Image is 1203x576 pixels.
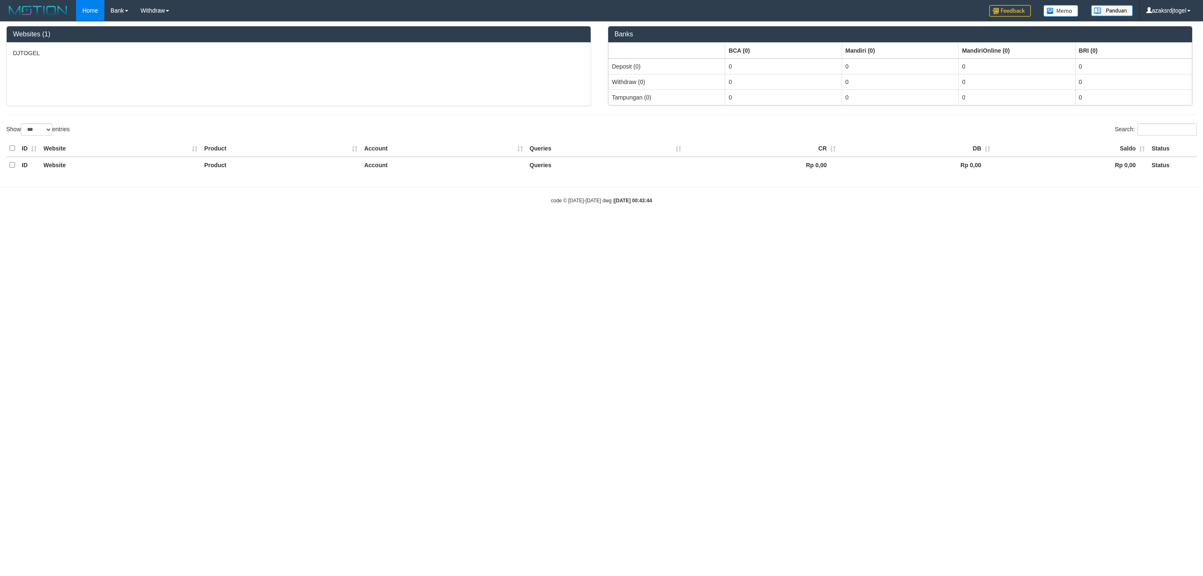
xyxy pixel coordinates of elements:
strong: [DATE] 00:43:44 [614,198,652,204]
small: code © [DATE]-[DATE] dwg | [551,198,652,204]
th: Product [201,157,361,173]
label: Show entries [6,123,70,136]
th: Status [1148,157,1197,173]
img: panduan.png [1091,5,1133,16]
td: Deposit (0) [609,59,725,74]
th: Status [1148,140,1197,157]
input: Search: [1137,123,1197,136]
td: 0 [959,59,1075,74]
th: Rp 0,00 [839,157,994,173]
th: Product [201,140,361,157]
th: Queries [526,157,685,173]
th: Saldo [994,140,1148,157]
th: Website [40,140,201,157]
td: 0 [959,74,1075,89]
td: 0 [1075,74,1192,89]
td: 0 [842,59,958,74]
th: Rp 0,00 [994,157,1148,173]
th: Queries [526,140,685,157]
th: Group: activate to sort column ascending [1075,43,1192,59]
h3: Websites (1) [13,31,584,38]
img: Button%20Memo.svg [1043,5,1079,17]
td: 0 [725,89,842,105]
td: 0 [842,89,958,105]
th: Group: activate to sort column ascending [959,43,1075,59]
h3: Banks [614,31,1186,38]
th: ID [18,157,40,173]
th: Account [361,140,526,157]
td: 0 [725,59,842,74]
td: 0 [959,89,1075,105]
select: Showentries [21,123,52,136]
p: DJTOGEL [13,49,584,57]
th: Group: activate to sort column ascending [842,43,958,59]
th: ID [18,140,40,157]
td: 0 [842,74,958,89]
img: MOTION_logo.png [6,4,70,17]
td: Withdraw (0) [609,74,725,89]
th: Rp 0,00 [685,157,839,173]
td: 0 [725,74,842,89]
th: Website [40,157,201,173]
th: Account [361,157,526,173]
th: Group: activate to sort column ascending [725,43,842,59]
td: 0 [1075,59,1192,74]
td: 0 [1075,89,1192,105]
label: Search: [1115,123,1197,136]
th: DB [839,140,994,157]
th: CR [685,140,839,157]
td: Tampungan (0) [609,89,725,105]
img: Feedback.jpg [989,5,1031,17]
th: Group: activate to sort column ascending [609,43,725,59]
